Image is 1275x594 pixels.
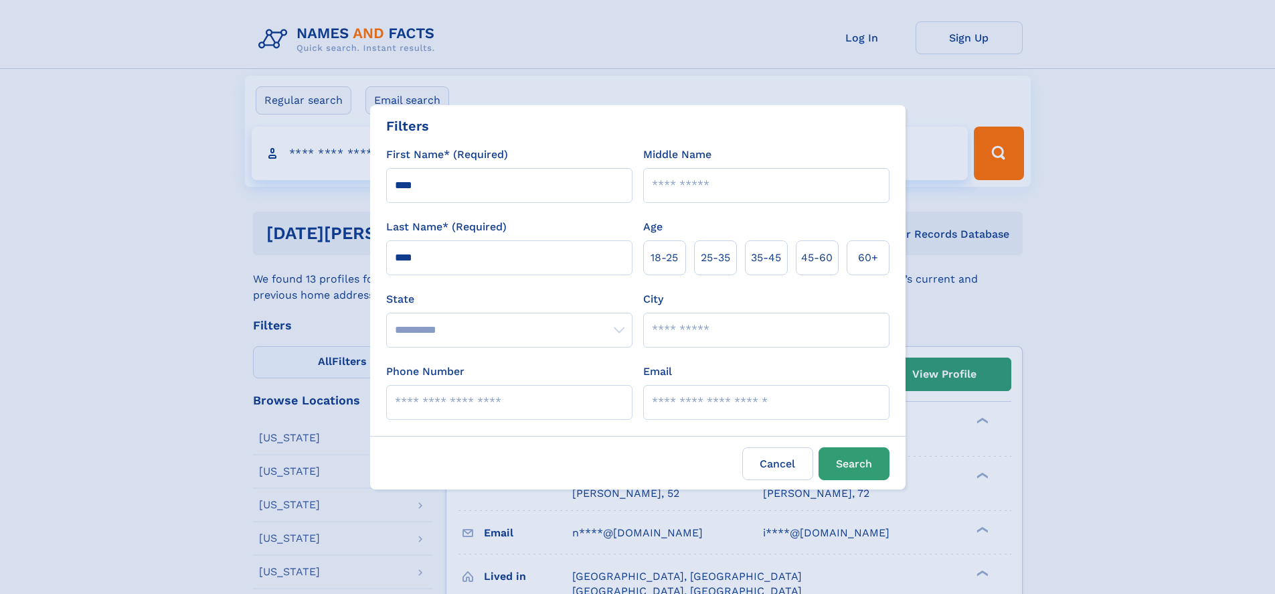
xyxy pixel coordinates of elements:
[819,447,889,480] button: Search
[701,250,730,266] span: 25‑35
[643,291,663,307] label: City
[386,291,632,307] label: State
[742,447,813,480] label: Cancel
[643,364,672,380] label: Email
[858,250,878,266] span: 60+
[801,250,833,266] span: 45‑60
[386,116,429,136] div: Filters
[751,250,781,266] span: 35‑45
[386,364,464,380] label: Phone Number
[643,147,711,163] label: Middle Name
[386,147,508,163] label: First Name* (Required)
[651,250,678,266] span: 18‑25
[643,219,663,235] label: Age
[386,219,507,235] label: Last Name* (Required)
